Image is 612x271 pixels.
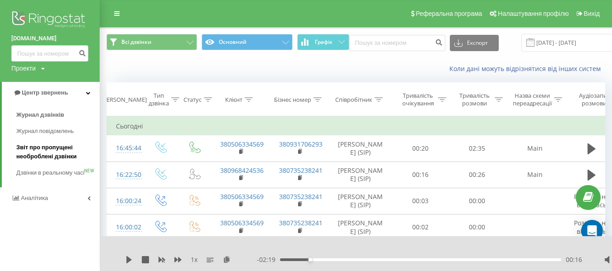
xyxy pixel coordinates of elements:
div: Бізнес номер [274,96,311,104]
td: [PERSON_NAME] (SIP) [329,135,392,162]
div: 16:45:44 [116,139,134,157]
a: 380506334569 [220,140,264,148]
span: Журнал дзвінків [16,110,64,119]
td: 00:16 [392,162,449,188]
td: 00:03 [392,188,449,214]
td: Main [506,135,564,162]
a: Звіт про пропущені необроблені дзвінки [16,139,100,165]
span: Аналiтика [21,195,48,201]
div: Клієнт [225,96,242,104]
span: - 02:19 [257,255,280,264]
td: 02:35 [449,135,506,162]
span: Журнал повідомлень [16,127,74,136]
div: Тривалість очікування [400,92,436,107]
button: Всі дзвінки [106,34,197,50]
button: Експорт [450,35,499,51]
span: 00:16 [566,255,582,264]
td: 00:26 [449,162,506,188]
a: Журнал повідомлень [16,123,100,139]
td: [PERSON_NAME] (SIP) [329,162,392,188]
a: 380506334569 [220,192,264,201]
div: Співробітник [335,96,372,104]
a: Журнал дзвінків [16,107,100,123]
span: Налаштування профілю [498,10,569,17]
td: 00:02 [392,214,449,240]
a: 380735238241 [279,192,323,201]
div: Accessibility label [308,258,312,261]
div: [PERSON_NAME] [101,96,147,104]
span: Всі дзвінки [121,38,151,46]
td: 00:00 [449,188,506,214]
div: 16:00:02 [116,219,134,236]
a: Дзвінки в реальному часіNEW [16,165,100,181]
a: Центр звернень [2,82,100,104]
td: 00:00 [449,214,506,240]
a: 380931706293 [279,140,323,148]
a: [DOMAIN_NAME] [11,34,88,43]
div: Тип дзвінка [149,92,169,107]
td: [PERSON_NAME] (SIP) [329,214,392,240]
button: Основний [202,34,292,50]
td: [PERSON_NAME] (SIP) [329,188,392,214]
span: Вихід [584,10,600,17]
span: Розмова не відбулась [574,192,609,209]
span: Розмова не відбулась [574,219,609,235]
div: Статус [183,96,202,104]
span: Графік [315,39,333,45]
span: Дзвінки в реальному часі [16,168,84,177]
input: Пошук за номером [349,35,445,51]
span: Реферальна програма [416,10,482,17]
div: 16:22:50 [116,166,134,184]
div: Проекти [11,64,36,73]
td: Main [506,162,564,188]
a: 380506334569 [220,219,264,227]
div: Назва схеми переадресації [513,92,552,107]
button: Графік [297,34,349,50]
a: 380968424536 [220,166,264,175]
a: 380735238241 [279,219,323,227]
span: Центр звернень [22,89,68,96]
td: 00:20 [392,135,449,162]
span: Звіт про пропущені необроблені дзвінки [16,143,95,161]
input: Пошук за номером [11,45,88,62]
div: Open Intercom Messenger [581,220,603,242]
a: 380735238241 [279,166,323,175]
div: 16:00:24 [116,192,134,210]
img: Ringostat logo [11,9,88,32]
div: Тривалість розмови [457,92,492,107]
a: Коли дані можуть відрізнятися вiд інших систем [449,64,605,73]
span: 1 x [191,255,198,264]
